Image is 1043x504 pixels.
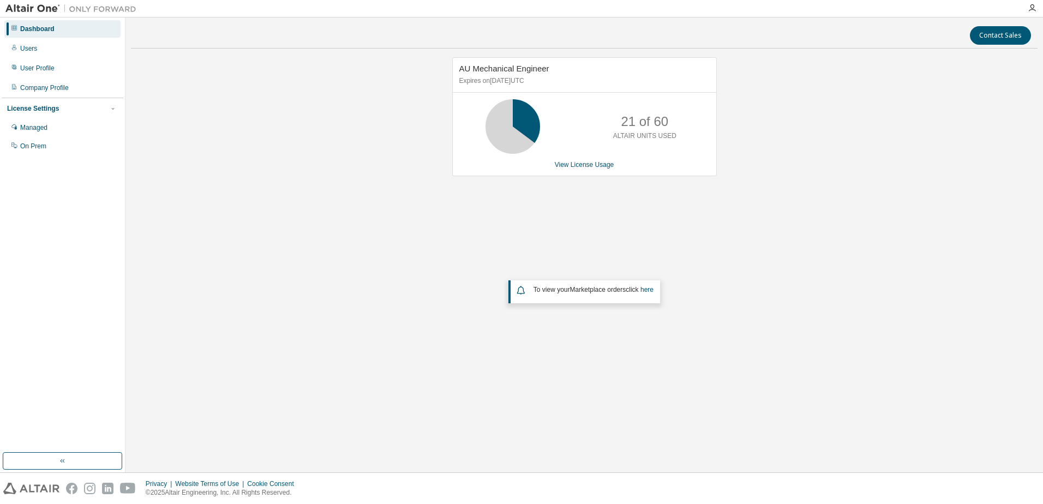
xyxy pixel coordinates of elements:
div: Cookie Consent [247,479,300,488]
img: youtube.svg [120,483,136,494]
div: Users [20,44,37,53]
a: View License Usage [555,161,614,169]
img: instagram.svg [84,483,95,494]
p: Expires on [DATE] UTC [459,76,707,86]
img: Altair One [5,3,142,14]
span: To view your click [534,286,654,293]
div: Company Profile [20,83,69,92]
p: ALTAIR UNITS USED [613,131,676,141]
div: On Prem [20,142,46,151]
span: AU Mechanical Engineer [459,64,549,73]
div: Website Terms of Use [175,479,247,488]
div: Privacy [146,479,175,488]
img: facebook.svg [66,483,77,494]
div: User Profile [20,64,55,73]
img: altair_logo.svg [3,483,59,494]
p: © 2025 Altair Engineering, Inc. All Rights Reserved. [146,488,301,497]
div: Dashboard [20,25,55,33]
button: Contact Sales [970,26,1031,45]
div: License Settings [7,104,59,113]
div: Managed [20,123,47,132]
em: Marketplace orders [570,286,626,293]
p: 21 of 60 [621,112,668,131]
img: linkedin.svg [102,483,113,494]
a: here [640,286,654,293]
